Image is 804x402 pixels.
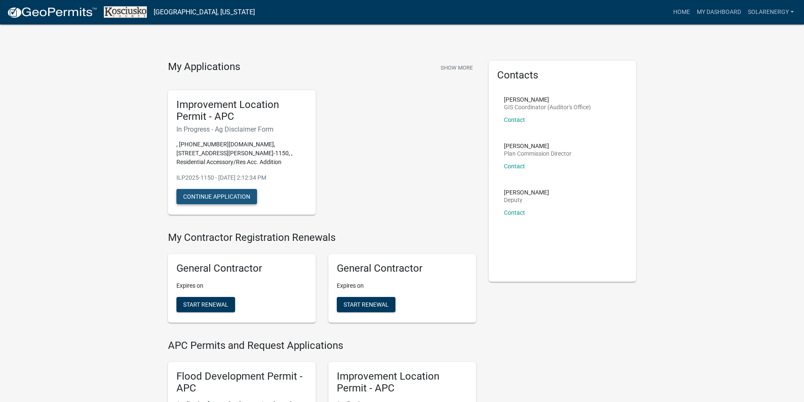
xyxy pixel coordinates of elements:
button: Continue Application [176,189,257,204]
h5: Flood Development Permit - APC [176,370,307,395]
a: Contact [504,163,525,170]
h4: My Contractor Registration Renewals [168,232,476,244]
h5: Improvement Location Permit - APC [337,370,468,395]
a: My Dashboard [693,4,744,20]
p: Expires on [337,281,468,290]
p: Plan Commission Director [504,151,571,156]
a: SolarEnergy [744,4,797,20]
button: Show More [437,61,476,75]
h6: In Progress - Ag Disclaimer Form [176,125,307,133]
h4: My Applications [168,61,240,73]
p: Expires on [176,281,307,290]
h5: General Contractor [176,262,307,275]
h4: APC Permits and Request Applications [168,340,476,352]
p: , [PHONE_NUMBER][DOMAIN_NAME], [STREET_ADDRESS][PERSON_NAME]-1150, , Residential Accessory/Res Ac... [176,140,307,167]
h5: General Contractor [337,262,468,275]
span: Start Renewal [183,301,228,308]
button: Start Renewal [337,297,395,312]
a: Contact [504,116,525,123]
p: [PERSON_NAME] [504,143,571,149]
p: Deputy [504,197,549,203]
p: ILP2025-1150 - [DATE] 2:12:34 PM [176,173,307,182]
span: Start Renewal [344,301,389,308]
a: Home [670,4,693,20]
button: Start Renewal [176,297,235,312]
h5: Improvement Location Permit - APC [176,99,307,123]
h5: Contacts [497,69,628,81]
p: GIS Coordinator (Auditor's Office) [504,104,591,110]
p: [PERSON_NAME] [504,97,591,103]
a: Contact [504,209,525,216]
wm-registration-list-section: My Contractor Registration Renewals [168,232,476,329]
a: [GEOGRAPHIC_DATA], [US_STATE] [154,5,255,19]
img: Kosciusko County, Indiana [104,6,147,18]
p: [PERSON_NAME] [504,189,549,195]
